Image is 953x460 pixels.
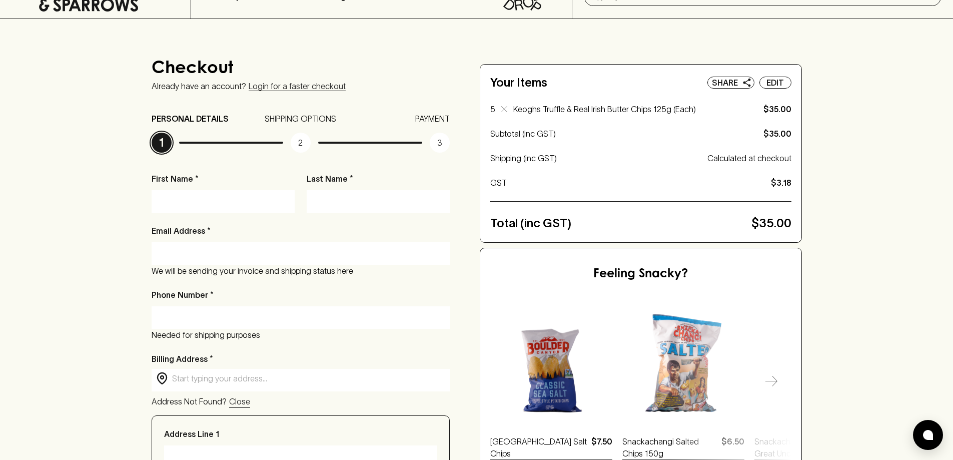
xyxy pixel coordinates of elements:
[152,289,214,301] p: Phone Number *
[152,133,172,153] p: 1
[593,266,688,282] h5: Feeling Snacky?
[490,103,495,115] p: 5
[152,82,246,91] p: Already have an account?
[415,113,450,125] p: PAYMENT
[513,103,735,115] p: Keoghs Truffle & Real Irish Butter Chips 125g (Each)
[741,103,791,115] p: $35.00
[763,128,791,140] p: $35.00
[622,435,717,459] a: Snackachangi Salted Chips 150g
[152,173,295,185] p: First Name *
[307,173,450,185] p: Last Name *
[707,77,754,89] button: Share
[490,177,766,189] p: GST
[490,214,747,232] p: Total (inc GST)
[759,77,791,89] button: Edit
[152,225,211,237] p: Email Address *
[771,177,791,189] p: $3.18
[490,435,587,459] a: [GEOGRAPHIC_DATA] Salt Chips
[249,82,346,91] a: Login for a faster checkout
[754,435,849,459] a: Snackachangi Chips Great Uncle [PERSON_NAME] Chicken 150g
[152,329,450,341] p: Needed for shipping purposes
[712,77,738,89] p: Share
[923,430,933,440] img: bubble-icon
[591,435,612,459] p: $7.50
[707,152,791,164] p: Calculated at checkout
[172,373,446,384] input: Start typing your address...
[152,265,450,277] p: We will be sending your invoice and shipping status here
[622,304,744,426] img: Snackachangi Salted Chips 150g
[490,128,759,140] p: Subtotal (inc GST)
[152,59,450,80] h4: Checkout
[490,75,547,91] h5: Your Items
[152,395,227,408] p: Address Not Found?
[291,133,311,153] p: 2
[721,435,744,459] p: $6.50
[490,304,612,426] img: Boulder Canyon Sea Salt Chips
[490,152,703,164] p: Shipping (inc GST)
[430,133,450,153] p: 3
[751,214,791,232] p: $35.00
[152,113,229,125] p: PERSONAL DETAILS
[766,77,784,89] p: Edit
[164,428,219,440] p: Address Line 1
[265,113,336,125] p: SHIPPING OPTIONS
[229,395,250,407] p: Close
[152,353,450,365] p: Billing Address *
